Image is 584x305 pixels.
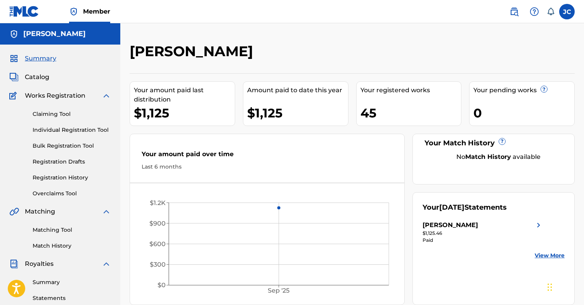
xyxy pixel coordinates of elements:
[559,4,575,19] div: User Menu
[439,203,464,212] span: [DATE]
[247,104,348,122] div: $1,125
[130,43,257,60] h2: [PERSON_NAME]
[423,221,543,244] a: [PERSON_NAME]right chevron icon$1,125.46Paid
[9,29,19,39] img: Accounts
[33,174,111,182] a: Registration History
[534,221,543,230] img: right chevron icon
[134,86,235,104] div: Your amount paid last distribution
[69,7,78,16] img: Top Rightsholder
[268,287,289,294] tspan: Sep '25
[527,4,542,19] div: Help
[432,152,565,162] div: No available
[9,91,19,100] img: Works Registration
[547,8,555,16] div: Notifications
[158,281,166,289] tspan: $0
[9,259,19,269] img: Royalties
[9,72,49,82] a: CatalogCatalog
[102,91,111,100] img: expand
[541,86,547,92] span: ?
[473,104,574,122] div: 0
[25,259,54,269] span: Royalties
[9,72,19,82] img: Catalog
[142,163,393,171] div: Last 6 months
[150,199,166,207] tspan: $1.2K
[33,142,111,150] a: Bulk Registration Tool
[423,221,478,230] div: [PERSON_NAME]
[33,242,111,250] a: Match History
[150,261,166,268] tspan: $300
[149,220,166,227] tspan: $900
[548,276,552,299] div: Drag
[9,207,19,216] img: Matching
[9,6,39,17] img: MLC Logo
[33,226,111,234] a: Matching Tool
[33,190,111,198] a: Overclaims Tool
[473,86,574,95] div: Your pending works
[83,7,110,16] span: Member
[33,158,111,166] a: Registration Drafts
[33,110,111,118] a: Claiming Tool
[33,278,111,286] a: Summary
[423,237,543,244] div: Paid
[25,54,56,63] span: Summary
[530,7,539,16] img: help
[33,126,111,134] a: Individual Registration Tool
[102,259,111,269] img: expand
[423,202,507,213] div: Your Statements
[247,86,348,95] div: Amount paid to date this year
[134,104,235,122] div: $1,125
[562,194,584,256] iframe: Resource Center
[25,72,49,82] span: Catalog
[423,138,565,148] div: Your Match History
[506,4,522,19] a: Public Search
[142,150,393,163] div: Your amount paid over time
[535,252,565,260] a: View More
[9,54,19,63] img: Summary
[25,91,85,100] span: Works Registration
[23,29,86,38] h5: Jesse Cabrera
[9,54,56,63] a: SummarySummary
[33,294,111,302] a: Statements
[25,207,55,216] span: Matching
[499,138,505,145] span: ?
[545,268,584,305] iframe: Chat Widget
[102,207,111,216] img: expand
[465,153,511,160] strong: Match History
[149,240,166,248] tspan: $600
[360,86,461,95] div: Your registered works
[360,104,461,122] div: 45
[423,230,543,237] div: $1,125.46
[509,7,519,16] img: search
